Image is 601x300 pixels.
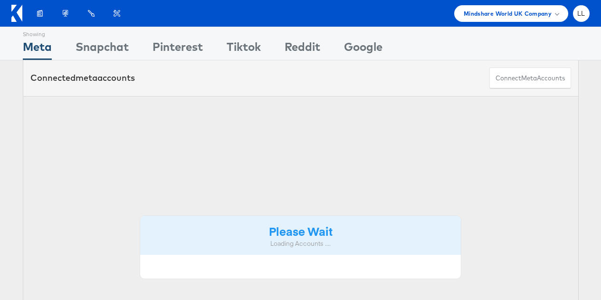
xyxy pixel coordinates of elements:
span: meta [521,74,537,83]
div: Pinterest [153,39,203,60]
div: Connected accounts [30,72,135,84]
div: Meta [23,39,52,60]
div: Google [344,39,382,60]
div: Reddit [285,39,320,60]
span: LL [577,10,585,17]
span: meta [76,72,97,83]
strong: Please Wait [269,223,333,239]
div: Tiktok [227,39,261,60]
button: ConnectmetaAccounts [489,68,571,89]
div: Loading Accounts .... [147,239,454,248]
div: Snapchat [76,39,129,60]
div: Showing [23,27,52,39]
span: Mindshare World UK Company [464,9,552,19]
